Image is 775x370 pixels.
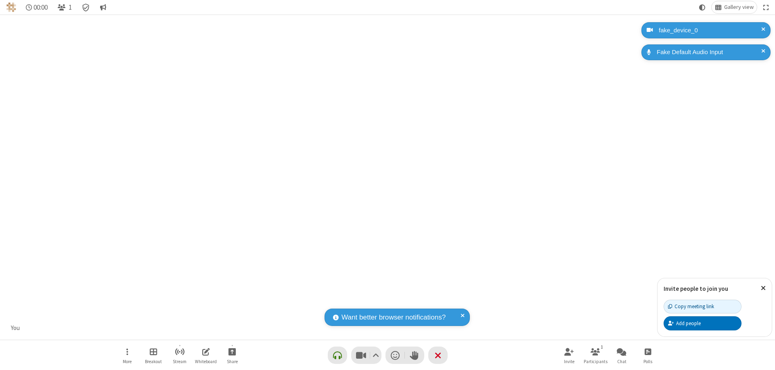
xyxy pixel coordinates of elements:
[583,344,607,367] button: Open participant list
[656,26,765,35] div: fake_device_0
[405,347,424,364] button: Raise hand
[220,344,244,367] button: Start sharing
[8,324,23,333] div: You
[385,347,405,364] button: Send a reaction
[755,278,772,298] button: Close popover
[115,344,139,367] button: Open menu
[351,347,381,364] button: Stop video (⌘+Shift+V)
[341,312,446,323] span: Want better browser notifications?
[195,359,217,364] span: Whiteboard
[6,2,16,12] img: QA Selenium DO NOT DELETE OR CHANGE
[712,1,757,13] button: Change layout
[145,359,162,364] span: Breakout
[564,359,574,364] span: Invite
[194,344,218,367] button: Open shared whiteboard
[54,1,75,13] button: Open participant list
[664,316,741,330] button: Add people
[78,1,94,13] div: Meeting details Encryption enabled
[69,4,72,11] span: 1
[724,4,754,11] span: Gallery view
[370,347,381,364] button: Video setting
[123,359,132,364] span: More
[428,347,448,364] button: End or leave meeting
[168,344,192,367] button: Start streaming
[760,1,772,13] button: Fullscreen
[557,344,581,367] button: Invite participants (⌘+Shift+I)
[96,1,109,13] button: Conversation
[610,344,634,367] button: Open chat
[34,4,48,11] span: 00:00
[654,48,765,57] div: Fake Default Audio Input
[328,347,347,364] button: Connect your audio
[23,1,51,13] div: Timer
[141,344,165,367] button: Manage Breakout Rooms
[599,343,605,351] div: 1
[643,359,652,364] span: Polls
[584,359,607,364] span: Participants
[664,300,741,313] button: Copy meeting link
[696,1,709,13] button: Using system theme
[668,303,714,310] div: Copy meeting link
[173,359,186,364] span: Stream
[227,359,238,364] span: Share
[617,359,626,364] span: Chat
[636,344,660,367] button: Open poll
[664,285,728,292] label: Invite people to join you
